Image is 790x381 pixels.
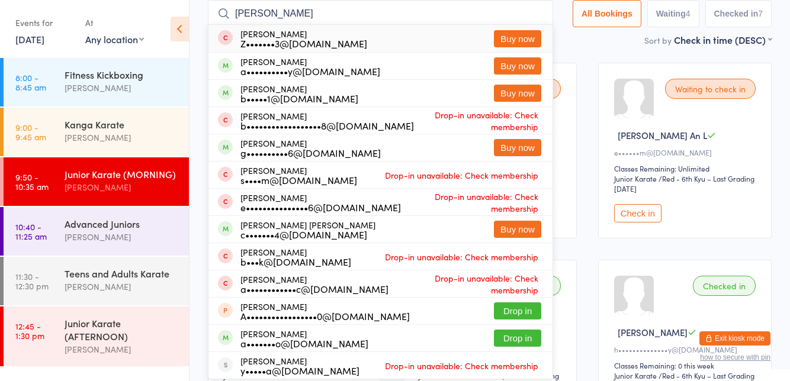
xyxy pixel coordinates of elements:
[240,230,375,239] div: c•••••••4@[DOMAIN_NAME]
[15,13,73,33] div: Events for
[65,180,179,194] div: [PERSON_NAME]
[240,138,381,157] div: [PERSON_NAME]
[240,84,358,103] div: [PERSON_NAME]
[240,111,414,130] div: [PERSON_NAME]
[401,188,541,217] span: Drop-in unavailable: Check membership
[15,73,46,92] time: 8:00 - 8:45 am
[15,272,49,290] time: 11:30 - 12:30 pm
[614,173,754,193] span: / Red - 6th Kyu – Last Grading [DATE]
[618,326,688,338] span: [PERSON_NAME]
[240,329,368,348] div: [PERSON_NAME]
[758,9,763,18] div: 7
[693,276,756,296] div: Checked in
[15,33,44,46] a: [DATE]
[240,284,388,293] div: a••••••••••••c@[DOMAIN_NAME]
[65,267,179,280] div: Teens and Adults Karate
[414,106,541,135] span: Drop-in unavailable: Check membership
[240,302,410,321] div: [PERSON_NAME]
[494,85,541,102] button: Buy now
[419,370,461,380] div: Junior Karate
[85,33,144,46] div: Any location
[240,366,359,375] div: y•••••a@[DOMAIN_NAME]
[65,217,179,230] div: Advanced Juniors
[240,175,357,185] div: s••••m@[DOMAIN_NAME]
[15,321,44,340] time: 12:45 - 1:30 pm
[494,302,541,319] button: Drop in
[665,79,756,99] div: Waiting to check in
[240,38,367,48] div: Z•••••••3@[DOMAIN_NAME]
[65,280,179,293] div: [PERSON_NAME]
[4,306,189,366] a: 12:45 -1:30 pmJunior Karate (AFTERNOON)[PERSON_NAME]
[15,222,47,241] time: 10:40 - 11:25 am
[674,33,772,46] div: Check in time (DESC)
[494,57,541,75] button: Buy now
[65,68,179,81] div: Fitness Kickboxing
[494,221,541,238] button: Buy now
[240,257,351,266] div: b•••k@[DOMAIN_NAME]
[382,357,541,374] span: Drop-in unavailable: Check membership
[240,121,414,130] div: b••••••••••••••••••8@[DOMAIN_NAME]
[65,118,179,131] div: Kanga Karate
[494,139,541,156] button: Buy now
[614,370,657,380] div: Junior Karate
[65,343,179,356] div: [PERSON_NAME]
[240,338,368,348] div: a•••••••o@[DOMAIN_NAME]
[240,247,351,266] div: [PERSON_NAME]
[699,331,770,346] button: Exit kiosk mode
[240,57,380,76] div: [PERSON_NAME]
[494,30,541,47] button: Buy now
[614,204,661,222] button: Check in
[15,122,46,141] time: 9:00 - 9:45 am
[494,330,541,347] button: Drop in
[65,81,179,95] div: [PERSON_NAME]
[614,163,759,173] div: Classes Remaining: Unlimited
[686,9,691,18] div: 4
[85,13,144,33] div: At
[240,202,401,212] div: e•••••••••••••••6@[DOMAIN_NAME]
[4,207,189,256] a: 10:40 -11:25 amAdvanced Juniors[PERSON_NAME]
[240,148,381,157] div: g••••••••••6@[DOMAIN_NAME]
[388,269,541,299] span: Drop-in unavailable: Check membership
[644,34,672,46] label: Sort by
[614,173,657,183] div: Junior Karate
[240,166,357,185] div: [PERSON_NAME]
[382,166,541,184] span: Drop-in unavailable: Check membership
[65,167,179,180] div: Junior Karate (MORNING)
[700,353,770,361] button: how to secure with pin
[614,147,759,157] div: e••••••m@[DOMAIN_NAME]
[4,108,189,156] a: 9:00 -9:45 amKanga Karate[PERSON_NAME]
[382,248,541,266] span: Drop-in unavailable: Check membership
[65,317,179,343] div: Junior Karate (AFTERNOON)
[618,129,707,141] span: [PERSON_NAME] An L
[614,344,759,354] div: h••••••••••••••y@[DOMAIN_NAME]
[15,172,49,191] time: 9:50 - 10:35 am
[240,275,388,293] div: [PERSON_NAME]
[4,157,189,206] a: 9:50 -10:35 amJunior Karate (MORNING)[PERSON_NAME]
[240,356,359,375] div: [PERSON_NAME]
[4,257,189,305] a: 11:30 -12:30 pmTeens and Adults Karate[PERSON_NAME]
[65,230,179,244] div: [PERSON_NAME]
[65,131,179,144] div: [PERSON_NAME]
[240,220,375,239] div: [PERSON_NAME] [PERSON_NAME]
[4,58,189,106] a: 8:00 -8:45 amFitness Kickboxing[PERSON_NAME]
[224,370,266,380] div: Junior Karate
[240,66,380,76] div: a••••••••••y@[DOMAIN_NAME]
[614,360,759,370] div: Classes Remaining: 0 this week
[240,93,358,103] div: b•••••1@[DOMAIN_NAME]
[240,29,367,48] div: [PERSON_NAME]
[240,193,401,212] div: [PERSON_NAME]
[240,311,410,321] div: A•••••••••••••••••0@[DOMAIN_NAME]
